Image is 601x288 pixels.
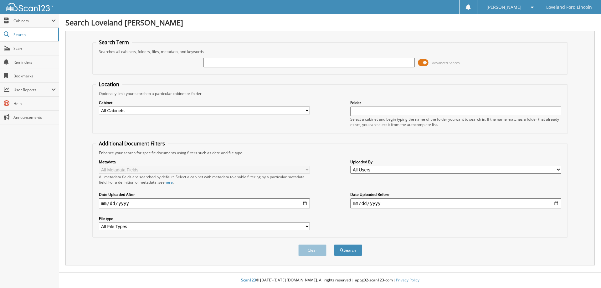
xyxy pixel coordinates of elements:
[334,244,362,256] button: Search
[13,87,51,92] span: User Reports
[99,192,310,197] label: Date Uploaded After
[96,91,565,96] div: Optionally limit your search to a particular cabinet or folder
[99,159,310,165] label: Metadata
[13,115,56,120] span: Announcements
[59,273,601,288] div: © [DATE]-[DATE] [DOMAIN_NAME]. All rights reserved | appg02-scan123-com |
[350,117,561,127] div: Select a cabinet and begin typing the name of the folder you want to search in. If the name match...
[96,39,132,46] legend: Search Term
[432,60,460,65] span: Advanced Search
[96,140,168,147] legend: Additional Document Filters
[298,244,326,256] button: Clear
[65,17,595,28] h1: Search Loveland [PERSON_NAME]
[486,5,521,9] span: [PERSON_NAME]
[350,159,561,165] label: Uploaded By
[99,198,310,208] input: start
[13,101,56,106] span: Help
[13,60,56,65] span: Reminders
[13,18,51,24] span: Cabinets
[99,100,310,105] label: Cabinet
[241,277,256,283] span: Scan123
[546,5,592,9] span: Loveland Ford Lincoln
[96,81,122,88] legend: Location
[350,192,561,197] label: Date Uploaded Before
[6,3,53,11] img: scan123-logo-white.svg
[350,100,561,105] label: Folder
[13,46,56,51] span: Scan
[99,216,310,221] label: File type
[99,174,310,185] div: All metadata fields are searched by default. Select a cabinet with metadata to enable filtering b...
[13,73,56,79] span: Bookmarks
[13,32,55,37] span: Search
[96,49,565,54] div: Searches all cabinets, folders, files, metadata, and keywords
[350,198,561,208] input: end
[396,277,419,283] a: Privacy Policy
[96,150,565,155] div: Enhance your search for specific documents using filters such as date and file type.
[165,180,173,185] a: here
